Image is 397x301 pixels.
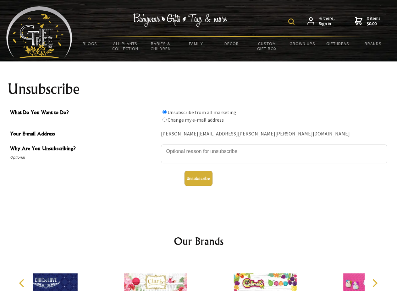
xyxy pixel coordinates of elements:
[355,16,381,27] a: 0 items$0.00
[6,6,72,58] img: Babyware - Gifts - Toys and more...
[72,37,108,50] a: BLOGS
[10,154,158,161] span: Optional
[185,171,212,186] button: Unsubscribe
[10,130,158,139] span: Your E-mail Address
[143,37,179,55] a: Babies & Children
[10,108,158,118] span: What Do You Want to Do?
[10,145,158,154] span: Why Are You Unsubscribing?
[320,37,356,50] a: Gift Ideas
[161,129,387,139] div: [PERSON_NAME][EMAIL_ADDRESS][PERSON_NAME][PERSON_NAME][DOMAIN_NAME]
[163,110,167,114] input: What Do You Want to Do?
[214,37,249,50] a: Decor
[179,37,214,50] a: Family
[368,276,382,290] button: Next
[319,21,335,27] strong: Sign in
[161,145,387,163] textarea: Why Are You Unsubscribing?
[16,276,30,290] button: Previous
[163,118,167,122] input: What Do You Want to Do?
[307,16,335,27] a: Hi there,Sign in
[133,13,228,27] img: Babywear - Gifts - Toys & more
[367,21,381,27] strong: $0.00
[249,37,285,55] a: Custom Gift Box
[108,37,143,55] a: All Plants Collection
[367,15,381,27] span: 0 items
[13,234,385,249] h2: Our Brands
[319,16,335,27] span: Hi there,
[284,37,320,50] a: Grown Ups
[168,117,224,123] label: Change my e-mail address
[288,18,295,25] img: product search
[168,109,236,115] label: Unsubscribe from all marketing
[8,82,390,97] h1: Unsubscribe
[356,37,391,50] a: Brands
